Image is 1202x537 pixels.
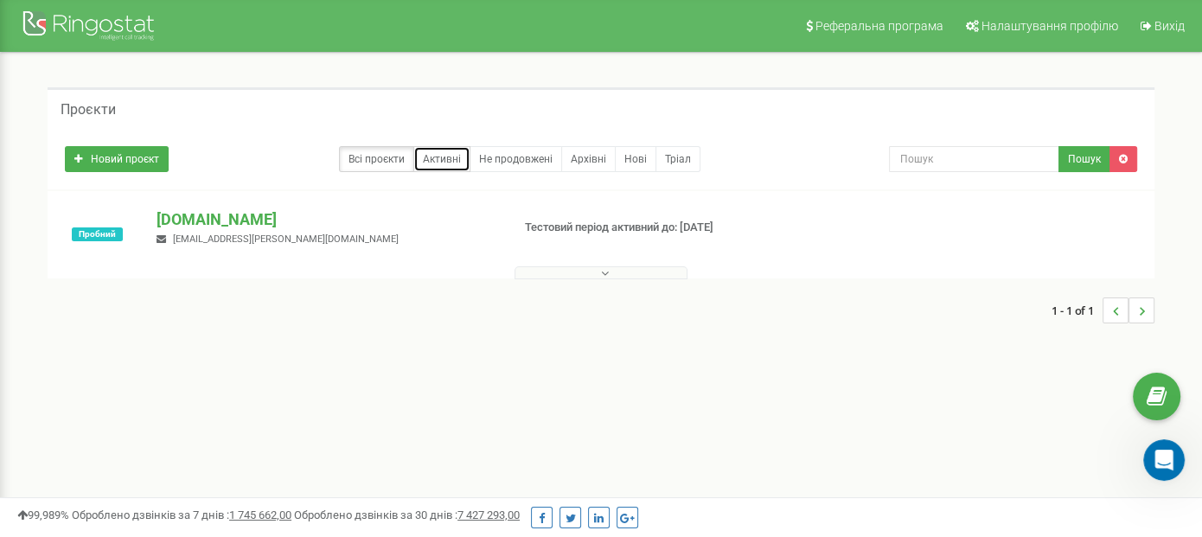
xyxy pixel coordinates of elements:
a: Активні [413,146,470,172]
span: [EMAIL_ADDRESS][PERSON_NAME][DOMAIN_NAME] [173,233,399,245]
span: Оброблено дзвінків за 7 днів : [72,508,291,521]
span: Оброблено дзвінків за 30 днів : [294,508,520,521]
u: 7 427 293,00 [457,508,520,521]
p: [DOMAIN_NAME] [157,208,496,231]
span: 99,989% [17,508,69,521]
span: Налаштування профілю [981,19,1118,33]
a: Архівні [561,146,616,172]
u: 1 745 662,00 [229,508,291,521]
a: Новий проєкт [65,146,169,172]
a: Всі проєкти [339,146,414,172]
h5: Проєкти [61,102,116,118]
p: Тестовий період активний до: [DATE] [525,220,774,236]
iframe: Intercom live chat [1143,439,1185,481]
input: Пошук [889,146,1060,172]
span: Вихід [1154,19,1185,33]
button: Пошук [1058,146,1110,172]
nav: ... [1052,280,1154,341]
a: Нові [615,146,656,172]
span: 1 - 1 of 1 [1052,297,1103,323]
span: Реферальна програма [815,19,943,33]
a: Тріал [655,146,700,172]
span: Пробний [72,227,123,241]
a: Не продовжені [470,146,562,172]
